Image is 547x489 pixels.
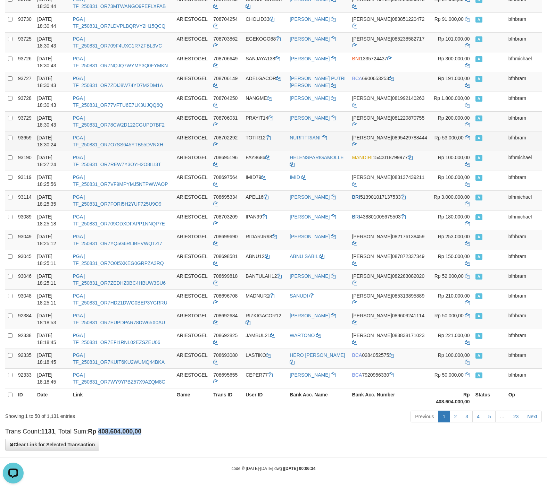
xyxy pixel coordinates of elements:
[73,194,161,207] a: PGA | TF_250831_OR7FORI5H2YUF725U9O9
[5,410,223,420] div: Showing 1 to 50 of 1,131 entries
[174,388,211,408] th: Game
[15,12,34,32] td: 93730
[506,349,542,368] td: bfhbram
[438,333,470,338] span: Rp 221.000,00
[243,309,287,329] td: RIZKIGACOR12
[34,210,70,230] td: [DATE] 18:25:18
[73,95,163,108] a: PGA | TF_250831_OR77VFTU6E7LK3UJQQ6Q
[34,289,70,309] td: [DATE] 18:25:11
[210,131,243,151] td: 708702292
[461,411,473,422] a: 3
[434,16,464,22] span: Rp 91.000,00
[506,388,542,408] th: Op
[352,36,392,42] span: [PERSON_NAME]
[73,16,165,29] a: PGA | TF_250831_OR7LDVPLBQRVY2H15QCQ
[349,368,430,388] td: 7920956330
[174,72,211,92] td: ARIESTOGEL
[15,368,34,388] td: 92333
[506,269,542,289] td: bfhbram
[174,190,211,210] td: ARIESTOGEL
[438,254,470,259] span: Rp 150.000,00
[290,372,330,378] a: [PERSON_NAME]
[349,32,430,52] td: 085238582717
[475,353,482,359] span: Approved - Marked by bfhbram
[15,171,34,190] td: 93119
[174,309,211,329] td: ARIESTOGEL
[34,190,70,210] td: [DATE] 18:25:35
[352,234,392,239] span: [PERSON_NAME]
[210,210,243,230] td: 708703209
[34,368,70,388] td: [DATE] 18:18:45
[506,72,542,92] td: bfhbram
[509,411,523,422] a: 23
[290,56,330,61] a: [PERSON_NAME]
[475,96,482,102] span: Approved - Marked by bfhbram
[438,76,470,81] span: Rp 191.000,00
[475,333,482,339] span: Approved - Marked by bfhbram
[438,56,470,61] span: Rp 300.000,00
[434,313,464,318] span: Rp 50.000,00
[73,313,165,325] a: PGA | TF_250831_OR7EUPDPAR78DW65X0AU
[41,428,55,435] strong: 1131
[352,273,392,279] span: [PERSON_NAME]
[506,52,542,72] td: bfhmichael
[15,32,34,52] td: 93725
[349,250,430,269] td: 087872337349
[210,329,243,349] td: 708692825
[174,250,211,269] td: ARIESTOGEL
[210,289,243,309] td: 708696708
[475,254,482,260] span: Approved - Marked by bfhbram
[290,313,330,318] a: [PERSON_NAME]
[352,135,392,140] span: [PERSON_NAME]
[243,388,287,408] th: User ID
[506,92,542,111] td: bfhbram
[15,309,34,329] td: 92384
[15,388,34,408] th: ID
[174,171,211,190] td: ARIESTOGEL
[352,95,392,101] span: [PERSON_NAME]
[449,411,461,422] a: 2
[174,289,211,309] td: ARIESTOGEL
[15,92,34,111] td: 93728
[475,56,482,62] span: Approved - Marked by bfhmichael
[290,174,300,180] a: IMID
[73,56,168,68] a: PGA | TF_250831_OR7NQJQ7WYMY3Q0FYMKN
[349,230,430,250] td: 082176138459
[352,313,392,318] span: [PERSON_NAME]
[290,273,330,279] a: [PERSON_NAME]
[352,333,392,338] span: [PERSON_NAME]
[506,250,542,269] td: bfhbram
[73,293,167,306] a: PGA | TF_250831_OR7HD21DWG0BEP3YGRRU
[174,111,211,131] td: ARIESTOGEL
[15,329,34,349] td: 92338
[73,234,162,246] a: PGA | TF_250831_OR7YQ5G6RLIBEVWQTZI7
[210,269,243,289] td: 708699818
[174,131,211,151] td: ARIESTOGEL
[210,92,243,111] td: 708704250
[210,388,243,408] th: Trans ID
[475,135,482,141] span: Approved - Marked by bfhbram
[475,313,482,319] span: Approved - Marked by bfhbram
[34,230,70,250] td: [DATE] 18:25:12
[352,155,373,160] span: MANDIRI
[290,352,345,358] a: HERO [PERSON_NAME]
[243,269,287,289] td: BANTULAH12
[438,174,470,180] span: Rp 100.000,00
[506,309,542,329] td: bfhbram
[15,190,34,210] td: 93114
[352,174,392,180] span: [PERSON_NAME]
[290,155,343,160] a: HELENSPARIGAMOLLE
[243,151,287,171] td: FAY8686
[73,273,166,286] a: PGA | TF_250831_OR7ZEDHZ0BC4HBUW3SU6
[438,214,470,220] span: Rp 180.000,00
[290,115,330,121] a: [PERSON_NAME]
[349,349,430,368] td: 0284052575
[290,36,330,42] a: [PERSON_NAME]
[73,36,162,49] a: PGA | TF_250831_OR709F4UXC1R7ZFBL3VC
[210,52,243,72] td: 708706649
[290,293,308,299] a: SANUDI
[506,151,542,171] td: bfhmichael
[290,194,330,200] a: [PERSON_NAME]
[349,52,430,72] td: 1335724437
[73,155,161,167] a: PGA | TF_250831_OR7REW7Y3OYH2O8ILI3T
